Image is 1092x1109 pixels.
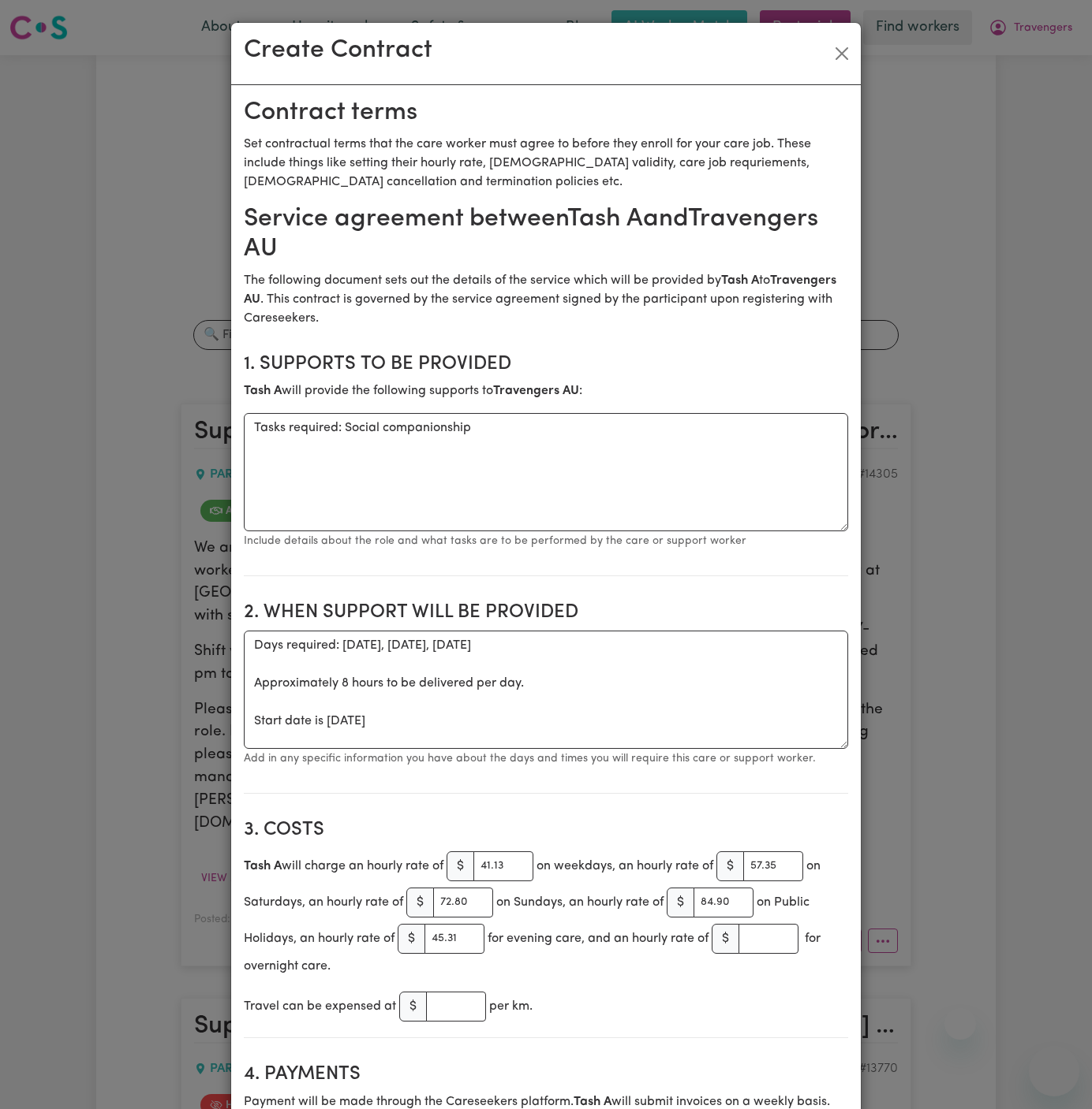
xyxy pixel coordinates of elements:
[244,98,848,128] h2: Contract terms
[721,274,759,287] b: Tash A
[244,753,816,765] small: Add in any specific information you have about the days and times you will require this care or s...
[447,851,474,881] span: $
[716,851,744,881] span: $
[406,888,434,917] span: $
[574,1096,611,1108] b: Tash A
[1029,1046,1079,1096] iframe: Button to launch messaging window
[244,848,848,976] div: will charge an hourly rate of on weekdays, an hourly rate of on Saturdays, an hourly rate of on S...
[667,888,694,917] span: $
[244,204,848,265] h2: Service agreement between Tash A and Travengers AU
[244,819,848,842] h2: 3. Costs
[244,860,282,873] b: Tash A
[493,385,579,397] b: Travengers AU
[399,992,427,1022] span: $
[244,1063,848,1086] h2: 4. Payments
[829,41,855,66] button: Close
[244,385,282,397] b: Tash A
[244,988,848,1025] div: Travel can be expensed at per km.
[244,135,848,192] p: Set contractual terms that the care worker must agree to before they enroll for your care job. Th...
[244,413,848,531] textarea: Tasks required: Social companionship
[244,535,746,547] small: Include details about the role and what tasks are to be performed by the care or support worker
[712,924,739,954] span: $
[244,274,836,306] b: Travengers AU
[944,1008,976,1040] iframe: Close message
[244,381,848,400] p: will provide the following supports to :
[244,35,432,65] h2: Create Contract
[398,924,425,954] span: $
[244,601,848,624] h2: 2. When support will be provided
[244,353,848,376] h2: 1. Supports to be provided
[244,271,848,328] p: The following document sets out the details of the service which will be provided by to . This co...
[244,631,848,749] textarea: Days required: [DATE], [DATE], [DATE] Approximately 8 hours to be delivered per day. Start date i...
